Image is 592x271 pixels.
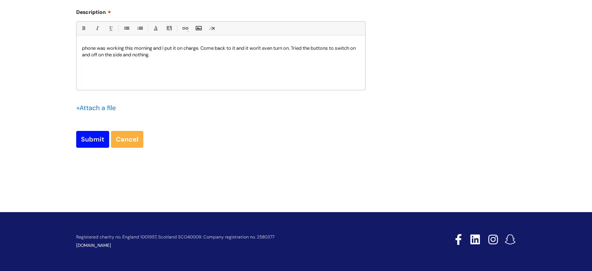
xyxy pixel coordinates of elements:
input: Submit [76,131,109,148]
a: Link [180,24,189,33]
a: Italic (Ctrl-I) [92,24,101,33]
a: Bold (Ctrl-B) [79,24,88,33]
label: Description [76,7,366,15]
a: [DOMAIN_NAME] [76,242,111,248]
a: • Unordered List (Ctrl-Shift-7) [122,24,131,33]
a: 1. Ordered List (Ctrl-Shift-8) [135,24,144,33]
a: Remove formatting (Ctrl-\) [207,24,217,33]
p: phone was working this morning and I put it on charge. Come back to it and it won't even turn on.... [82,45,360,58]
a: Cancel [111,131,143,148]
a: Back Color [164,24,174,33]
div: Attach a file [76,102,120,114]
a: Underline(Ctrl-U) [106,24,115,33]
p: Registered charity no. England 1001957, Scotland SCO40009. Company registration no. 2580377 [76,235,403,240]
span: + [76,103,79,112]
a: Font Color [151,24,160,33]
a: Insert Image... [194,24,203,33]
